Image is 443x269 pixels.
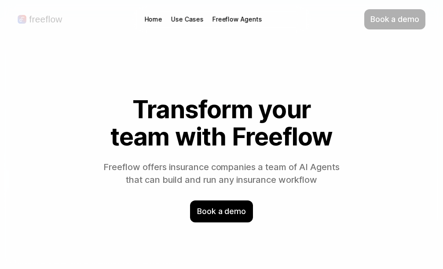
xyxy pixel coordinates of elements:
p: Freeflow offers insurance companies a team of AI Agents that can build and run any insurance work... [102,161,341,186]
div: Book a demo [190,200,253,222]
p: freeflow [29,15,62,24]
p: Home [144,15,162,24]
button: Use Cases [167,13,208,25]
div: Book a demo [364,9,425,29]
h1: Transform your team with Freeflow [102,96,341,150]
p: Book a demo [197,206,246,217]
p: Freeflow Agents [212,15,262,24]
a: Freeflow Agents [208,13,266,25]
p: Use Cases [171,15,203,24]
p: Book a demo [370,14,419,25]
